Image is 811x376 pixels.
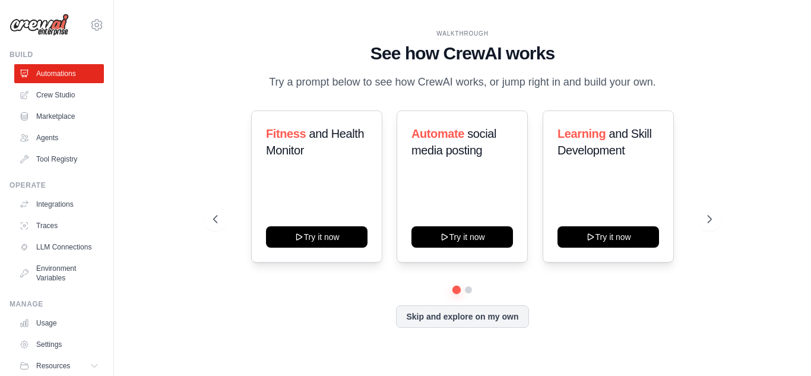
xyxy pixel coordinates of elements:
button: Skip and explore on my own [396,305,528,328]
span: Learning [557,127,606,140]
span: Resources [36,361,70,371]
h1: See how CrewAI works [213,43,712,64]
button: Try it now [411,226,513,248]
span: and Skill Development [557,127,651,157]
div: Build [9,50,104,59]
button: Try it now [266,226,368,248]
a: Environment Variables [14,259,104,287]
a: Agents [14,128,104,147]
a: Tool Registry [14,150,104,169]
iframe: Chat Widget [752,319,811,376]
div: Operate [9,181,104,190]
div: WALKTHROUGH [213,29,712,38]
a: Marketplace [14,107,104,126]
img: Logo [9,14,69,36]
a: Settings [14,335,104,354]
a: Traces [14,216,104,235]
span: social media posting [411,127,496,157]
button: Resources [14,356,104,375]
a: LLM Connections [14,238,104,257]
span: and Health Monitor [266,127,364,157]
a: Crew Studio [14,86,104,105]
p: Try a prompt below to see how CrewAI works, or jump right in and build your own. [263,74,662,91]
a: Usage [14,314,104,333]
span: Automate [411,127,464,140]
a: Automations [14,64,104,83]
a: Integrations [14,195,104,214]
button: Try it now [557,226,659,248]
div: Manage [9,299,104,309]
span: Fitness [266,127,306,140]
